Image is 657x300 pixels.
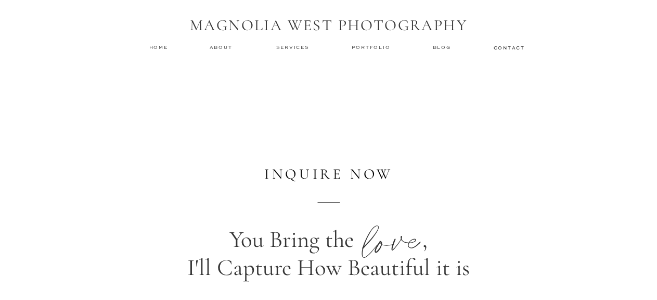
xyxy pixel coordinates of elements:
[250,166,408,183] h2: inquire now
[494,44,524,51] a: contact
[433,44,454,51] a: Blog
[352,44,393,51] a: Portfolio
[183,16,474,36] h1: MAGNOLIA WEST PHOTOGRAPHY
[360,203,429,269] p: love
[210,44,236,51] a: about
[73,226,584,290] p: You Bring the , I'll Capture How Beautiful it is
[276,44,311,51] a: services
[149,44,169,51] a: home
